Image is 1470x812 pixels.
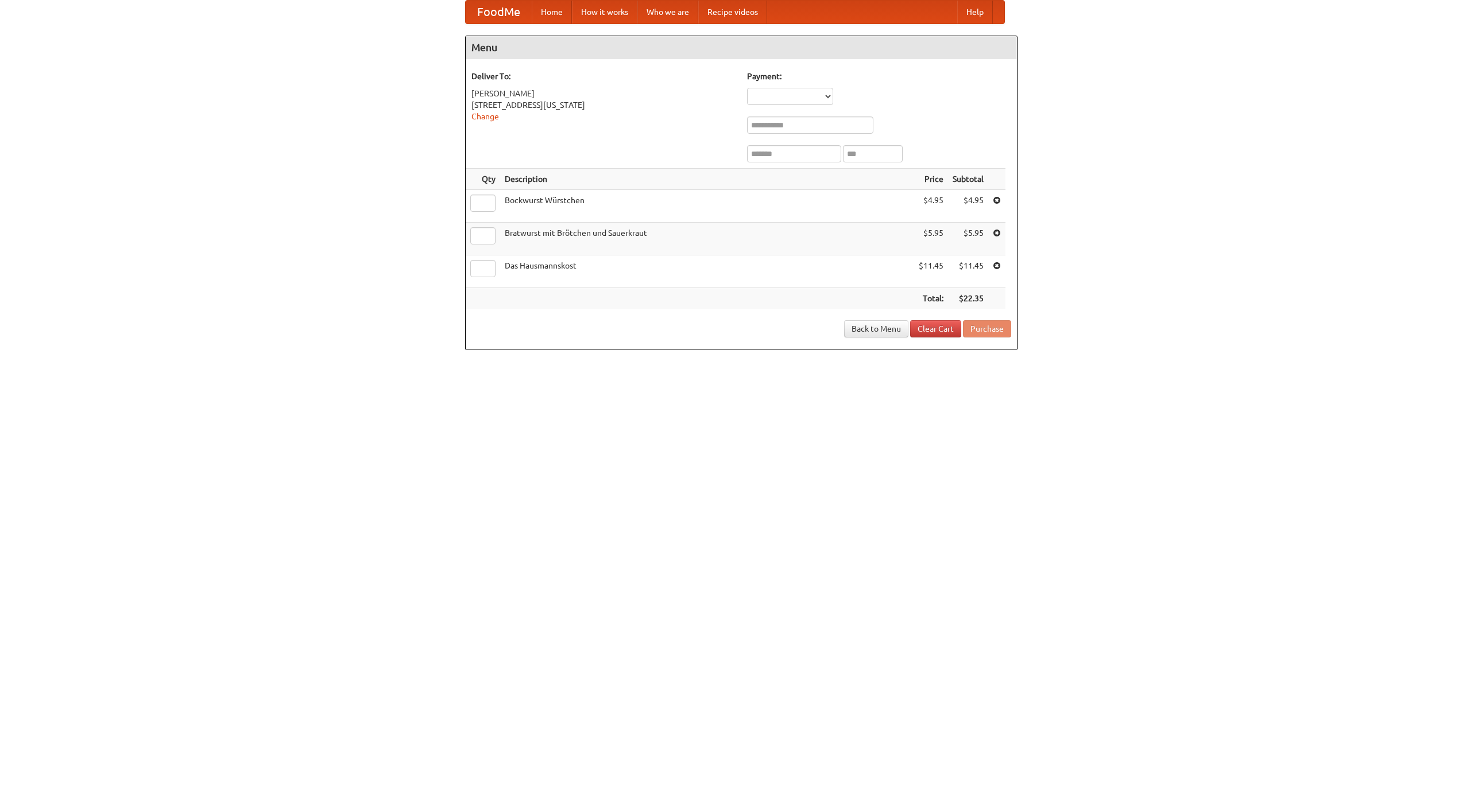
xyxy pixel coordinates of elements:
[948,169,988,190] th: Subtotal
[914,169,948,190] th: Price
[914,288,948,309] th: Total:
[471,88,736,99] div: [PERSON_NAME]
[948,190,988,223] td: $4.95
[471,71,736,82] h5: Deliver To:
[963,320,1011,337] button: Purchase
[637,1,698,24] a: Who we are
[471,112,499,121] a: Change
[500,190,914,223] td: Bockwurst Würstchen
[948,223,988,255] td: $5.95
[914,255,948,288] td: $11.45
[500,255,914,288] td: Das Hausmannskost
[466,1,532,24] a: FoodMe
[914,223,948,255] td: $5.95
[957,1,993,24] a: Help
[747,71,1011,82] h5: Payment:
[914,190,948,223] td: $4.95
[466,36,1017,59] h4: Menu
[844,320,908,337] a: Back to Menu
[500,169,914,190] th: Description
[471,99,736,111] div: [STREET_ADDRESS][US_STATE]
[910,320,961,337] a: Clear Cart
[500,223,914,255] td: Bratwurst mit Brötchen und Sauerkraut
[466,169,500,190] th: Qty
[572,1,637,24] a: How it works
[948,288,988,309] th: $22.35
[948,255,988,288] td: $11.45
[532,1,572,24] a: Home
[698,1,767,24] a: Recipe videos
